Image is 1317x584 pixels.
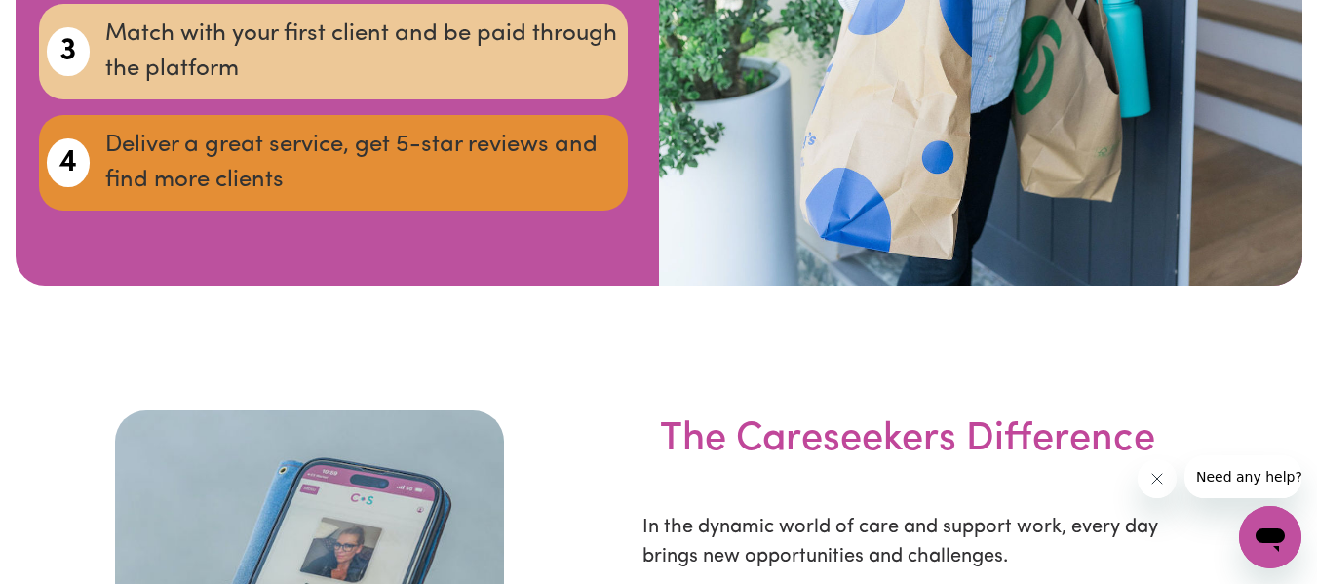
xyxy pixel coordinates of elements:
[1184,455,1301,498] iframe: Message from company
[642,513,1173,571] p: In the dynamic world of care and support work, every day brings new opportunities and challenges.
[12,14,118,29] span: Need any help?
[660,414,1155,513] h3: The Careseekers Difference
[59,28,76,75] span: 3
[1138,459,1177,498] iframe: Close message
[58,139,77,186] span: 4
[105,128,619,198] p: Deliver a great service, get 5-star reviews and find more clients
[1239,506,1301,568] iframe: Button to launch messaging window
[105,17,619,87] p: Match with your first client and be paid through the platform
